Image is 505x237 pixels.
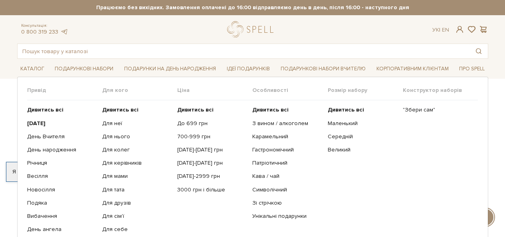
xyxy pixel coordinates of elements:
a: Дивитись всі [328,106,397,114]
a: 0 800 319 233 [21,28,58,35]
a: Для колег [102,146,171,153]
a: Гастрономічний [252,146,321,153]
a: Маленький [328,120,397,127]
a: Кава / чай [252,173,321,180]
a: Для нього [102,133,171,140]
a: Корпоративним клієнтам [373,63,452,75]
span: Для кого [102,87,177,94]
a: До 699 грн [177,120,246,127]
b: Дивитись всі [27,106,63,113]
a: En [442,26,449,33]
span: Особливості [252,87,327,94]
a: [DATE]-[DATE] грн [177,159,246,167]
a: День народження [27,146,96,153]
a: Річниця [27,159,96,167]
a: [DATE]-[DATE] грн [177,146,246,153]
a: Карамельний [252,133,321,140]
a: 700-999 грн [177,133,246,140]
a: Для неї [102,120,171,127]
span: Конструктор наборів [403,87,478,94]
a: Подяка [27,199,96,207]
a: З вином / алкоголем [252,120,321,127]
a: Зі стрічкою [252,199,321,207]
a: Для себе [102,226,171,233]
a: Середній [328,133,397,140]
a: Великий [328,146,397,153]
span: Розмір набору [328,87,403,94]
button: Пошук товару у каталозі [469,44,488,58]
a: Дивитись всі [177,106,246,114]
a: "Збери сам" [403,106,472,114]
span: Ціна [177,87,252,94]
span: Привід [27,87,102,94]
a: Дивитись всі [102,106,171,114]
a: Про Spell [456,63,488,75]
a: logo [227,21,277,38]
a: telegram [60,28,68,35]
b: Дивитись всі [252,106,289,113]
a: День ангела [27,226,96,233]
a: Новосілля [27,186,96,193]
div: Я дозволяю [DOMAIN_NAME] використовувати [6,168,223,175]
a: 3000 грн і більше [177,186,246,193]
span: | [439,26,440,33]
a: Весілля [27,173,96,180]
a: День Вчителя [27,133,96,140]
a: Для друзів [102,199,171,207]
a: Символічний [252,186,321,193]
a: Подарункові набори [51,63,117,75]
a: Для сім'ї [102,213,171,220]
a: Ідеї подарунків [224,63,273,75]
a: Подарунки на День народження [121,63,219,75]
a: Унікальні подарунки [252,213,321,220]
b: Дивитись всі [102,106,139,113]
a: Патріотичний [252,159,321,167]
a: Каталог [17,63,48,75]
b: [DATE] [27,120,46,127]
b: Дивитись всі [177,106,214,113]
a: Для мами [102,173,171,180]
input: Пошук товару у каталозі [18,44,469,58]
span: Консультація: [21,23,68,28]
a: Подарункові набори Вчителю [277,62,369,76]
a: Дивитись всі [252,106,321,114]
a: [DATE] [27,120,96,127]
a: Вибачення [27,213,96,220]
a: Для керівників [102,159,171,167]
b: Дивитись всі [328,106,364,113]
strong: Працюємо без вихідних. Замовлення оплачені до 16:00 відправляємо день в день, після 16:00 - насту... [17,4,488,11]
a: Для тата [102,186,171,193]
a: [DATE]-2999 грн [177,173,246,180]
div: Ук [432,26,449,34]
a: Дивитись всі [27,106,96,114]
